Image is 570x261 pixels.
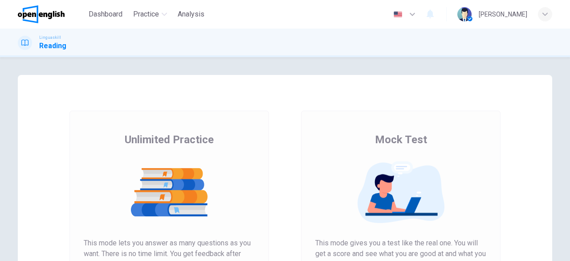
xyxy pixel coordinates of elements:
img: Profile picture [457,7,472,21]
button: Analysis [174,6,208,22]
span: Analysis [178,9,204,20]
span: Mock Test [375,133,427,147]
button: Dashboard [85,6,126,22]
div: [PERSON_NAME] [479,9,527,20]
h1: Reading [39,41,66,51]
span: Practice [133,9,159,20]
a: OpenEnglish logo [18,5,85,23]
img: OpenEnglish logo [18,5,65,23]
button: Practice [130,6,171,22]
img: en [392,11,403,18]
span: Dashboard [89,9,122,20]
span: Unlimited Practice [125,133,214,147]
span: Linguaskill [39,34,61,41]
